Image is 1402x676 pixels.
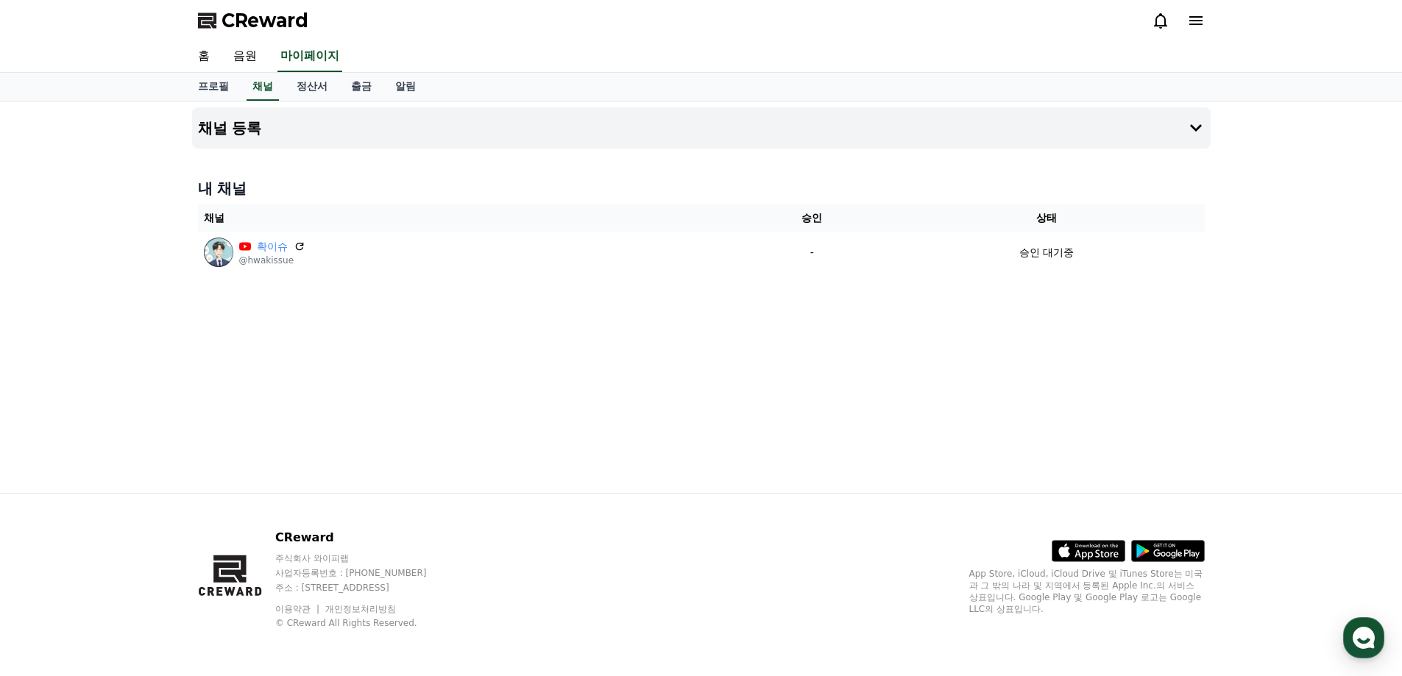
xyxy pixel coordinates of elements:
[969,568,1205,615] p: App Store, iCloud, iCloud Drive 및 iTunes Store는 미국과 그 밖의 나라 및 지역에서 등록된 Apple Inc.의 서비스 상표입니다. Goo...
[198,9,308,32] a: CReward
[275,567,455,579] p: 사업자등록번호 : [PHONE_NUMBER]
[192,107,1211,149] button: 채널 등록
[275,552,455,564] p: 주식회사 와이피랩
[275,604,322,614] a: 이용약관
[277,41,342,72] a: 마이페이지
[222,41,269,72] a: 음원
[198,178,1205,199] h4: 내 채널
[275,529,455,547] p: CReward
[222,9,308,32] span: CReward
[198,120,262,136] h4: 채널 등록
[383,73,428,101] a: 알림
[325,604,396,614] a: 개인정보처리방침
[239,255,305,266] p: @hwakissue
[275,582,455,594] p: 주소 : [STREET_ADDRESS]
[1019,245,1074,260] p: 승인 대기중
[741,245,883,260] p: -
[889,204,1205,232] th: 상태
[198,204,735,232] th: 채널
[275,617,455,629] p: © CReward All Rights Reserved.
[257,239,288,255] a: 확이슈
[339,73,383,101] a: 출금
[285,73,339,101] a: 정산서
[204,238,233,267] img: 확이슈
[735,204,889,232] th: 승인
[186,41,222,72] a: 홈
[186,73,241,101] a: 프로필
[247,73,279,101] a: 채널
